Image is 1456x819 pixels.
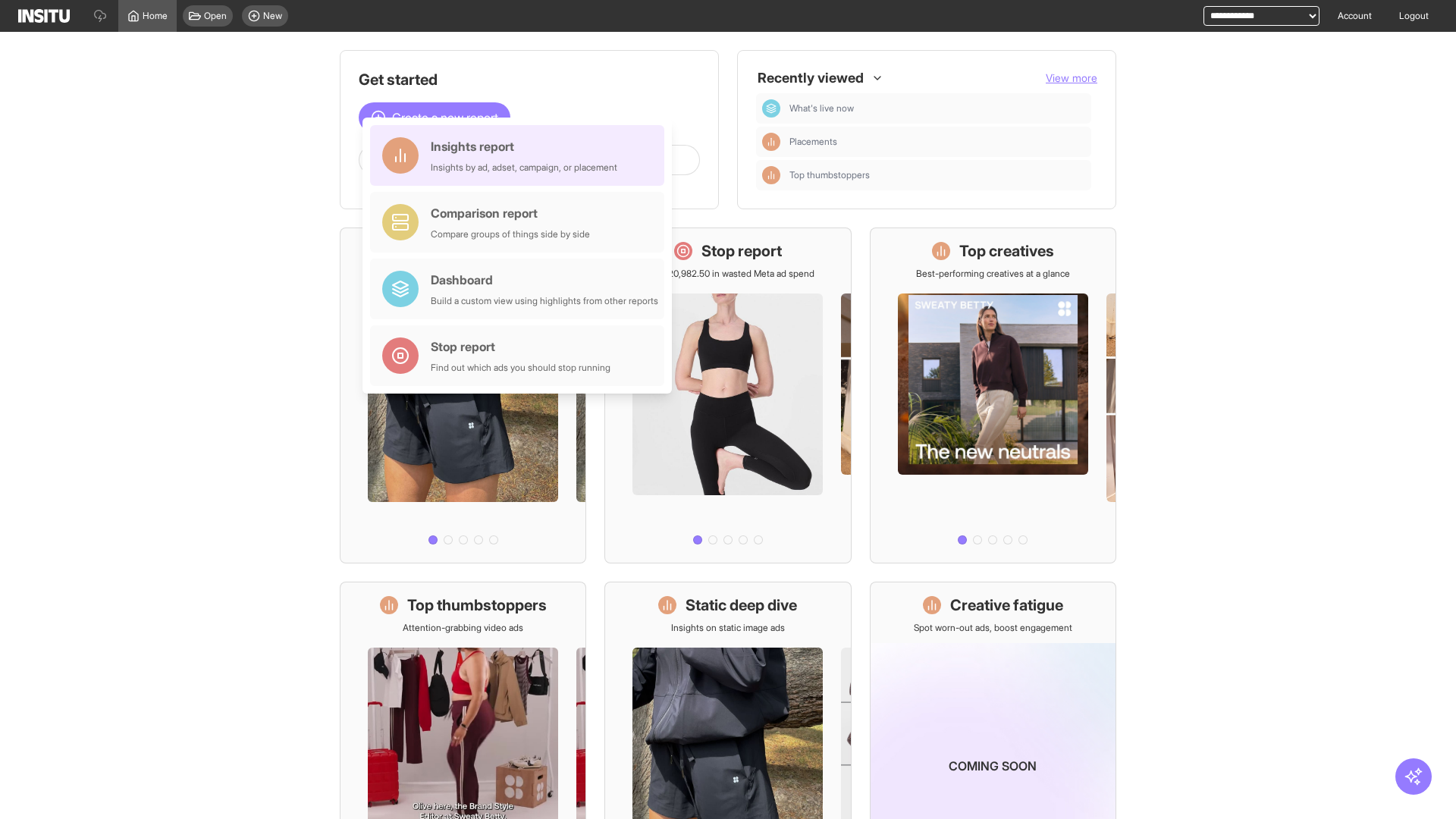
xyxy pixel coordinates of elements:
[789,136,837,148] span: Placements
[789,169,870,181] span: Top thumbstoppers
[686,595,797,616] h1: Static deep dive
[1046,71,1097,86] button: View more
[431,362,610,374] div: Find out which ads you should stop running
[431,337,610,356] div: Stop report
[641,268,814,280] p: Save £20,982.50 in wasted Meta ad spend
[359,102,510,133] button: Create a new report
[431,204,590,222] div: Comparison report
[431,228,590,240] div: Compare groups of things side by side
[959,240,1054,262] h1: Top creatives
[762,133,780,151] div: Insights
[431,137,617,155] div: Insights report
[204,10,227,22] span: Open
[407,595,547,616] h1: Top thumbstoppers
[392,108,498,127] span: Create a new report
[789,102,1085,115] span: What's live now
[431,271,658,289] div: Dashboard
[340,227,586,563] a: What's live nowSee all active ads instantly
[263,10,282,22] span: New
[431,162,617,174] div: Insights by ad, adset, campaign, or placement
[359,69,700,90] h1: Get started
[789,136,1085,148] span: Placements
[762,99,780,118] div: Dashboard
[762,166,780,184] div: Insights
[789,169,1085,181] span: Top thumbstoppers
[143,10,168,22] span: Home
[789,102,854,115] span: What's live now
[870,227,1116,563] a: Top creativesBest-performing creatives at a glance
[916,268,1070,280] p: Best-performing creatives at a glance
[403,622,523,634] p: Attention-grabbing video ads
[431,295,658,307] div: Build a custom view using highlights from other reports
[1046,71,1097,84] span: View more
[18,9,70,23] img: Logo
[604,227,851,563] a: Stop reportSave £20,982.50 in wasted Meta ad spend
[671,622,785,634] p: Insights on static image ads
[701,240,782,262] h1: Stop report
